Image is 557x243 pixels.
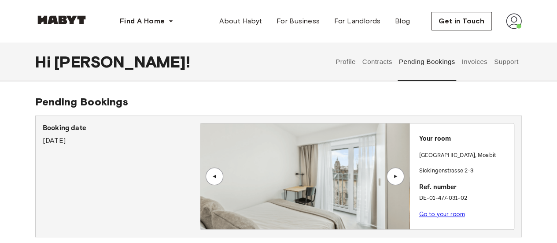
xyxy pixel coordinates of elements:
[219,16,262,26] span: About Habyt
[419,183,510,193] p: Ref. number
[419,211,465,217] a: Go to your room
[43,123,200,134] p: Booking date
[335,42,357,81] button: Profile
[43,123,200,146] div: [DATE]
[200,123,409,229] img: Image of the room
[395,16,410,26] span: Blog
[120,16,165,26] span: Find A Home
[35,15,88,24] img: Habyt
[210,174,219,179] div: ▲
[419,151,496,160] p: [GEOGRAPHIC_DATA] , Moabit
[419,194,510,203] p: DE-01-477-031-02
[493,42,520,81] button: Support
[212,12,269,30] a: About Habyt
[419,167,510,176] p: Sickingenstrasse 2-3
[332,42,522,81] div: user profile tabs
[334,16,380,26] span: For Landlords
[461,42,488,81] button: Invoices
[113,12,181,30] button: Find A Home
[269,12,327,30] a: For Business
[361,42,393,81] button: Contracts
[388,12,417,30] a: Blog
[506,13,522,29] img: avatar
[419,134,510,144] p: Your room
[35,52,54,71] span: Hi
[391,174,400,179] div: ▲
[327,12,387,30] a: For Landlords
[398,42,456,81] button: Pending Bookings
[439,16,484,26] span: Get in Touch
[277,16,320,26] span: For Business
[54,52,190,71] span: [PERSON_NAME] !
[431,12,492,30] button: Get in Touch
[35,95,128,108] span: Pending Bookings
